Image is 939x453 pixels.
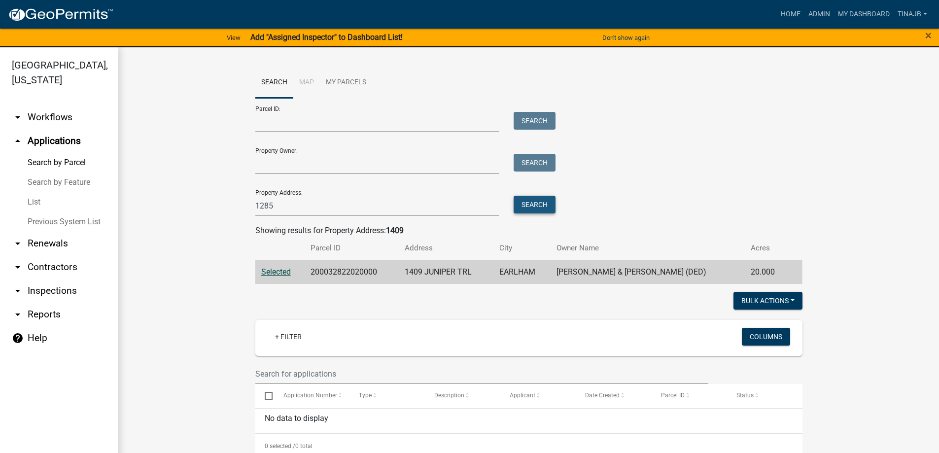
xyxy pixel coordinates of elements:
th: Acres [745,237,788,260]
td: EARLHAM [493,260,551,284]
a: Admin [804,5,834,24]
span: Parcel ID [661,392,685,399]
strong: 1409 [386,226,404,235]
input: Search for applications [255,364,709,384]
i: arrow_drop_down [12,238,24,249]
th: City [493,237,551,260]
span: Applicant [510,392,535,399]
td: [PERSON_NAME] & [PERSON_NAME] (DED) [551,260,745,284]
strong: Add "Assigned Inspector" to Dashboard List! [250,33,403,42]
span: Type [359,392,372,399]
i: arrow_drop_down [12,111,24,123]
button: Search [514,112,556,130]
button: Columns [742,328,790,346]
button: Search [514,196,556,213]
th: Parcel ID [305,237,399,260]
span: Application Number [283,392,337,399]
th: Address [399,237,493,260]
td: 20.000 [745,260,788,284]
i: arrow_drop_up [12,135,24,147]
button: Search [514,154,556,172]
i: arrow_drop_down [12,309,24,320]
i: arrow_drop_down [12,285,24,297]
button: Close [925,30,932,41]
datatable-header-cell: Status [727,384,802,408]
datatable-header-cell: Description [425,384,500,408]
td: 1409 JUNIPER TRL [399,260,493,284]
a: Home [777,5,804,24]
span: Date Created [585,392,620,399]
div: Showing results for Property Address: [255,225,802,237]
datatable-header-cell: Date Created [576,384,651,408]
datatable-header-cell: Select [255,384,274,408]
datatable-header-cell: Application Number [274,384,349,408]
span: 0 selected / [265,443,295,450]
span: Description [434,392,464,399]
a: Search [255,67,293,99]
a: View [223,30,244,46]
i: arrow_drop_down [12,261,24,273]
i: help [12,332,24,344]
datatable-header-cell: Parcel ID [651,384,727,408]
a: Selected [261,267,291,277]
td: 200032822020000 [305,260,399,284]
button: Bulk Actions [733,292,802,310]
span: Status [736,392,754,399]
datatable-header-cell: Type [349,384,425,408]
span: × [925,29,932,42]
a: My Parcels [320,67,372,99]
datatable-header-cell: Applicant [500,384,576,408]
a: Tinajb [894,5,931,24]
a: + Filter [267,328,310,346]
a: My Dashboard [834,5,894,24]
button: Don't show again [598,30,654,46]
th: Owner Name [551,237,745,260]
div: No data to display [255,409,802,433]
